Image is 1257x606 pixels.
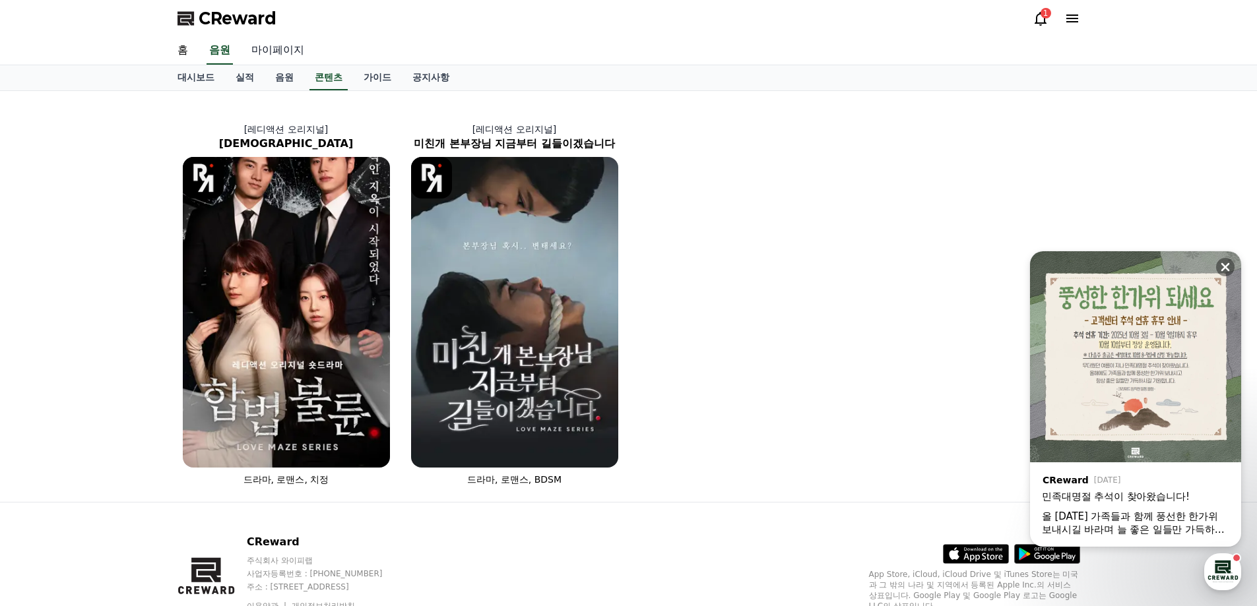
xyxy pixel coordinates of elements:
[204,438,220,448] span: 설정
[247,534,408,550] p: CReward
[1033,11,1048,26] a: 1
[167,37,199,65] a: 홈
[225,65,265,90] a: 실적
[402,65,460,90] a: 공지사항
[87,418,170,451] a: 대화
[243,474,329,485] span: 드라마, 로맨스, 치정
[241,37,315,65] a: 마이페이지
[121,439,137,449] span: 대화
[247,555,408,566] p: 주식회사 와이피랩
[265,65,304,90] a: 음원
[183,157,224,198] img: [object Object] Logo
[177,8,276,29] a: CReward
[4,418,87,451] a: 홈
[172,112,401,497] a: [레디액션 오리지널] [DEMOGRAPHIC_DATA] 합법불륜 [object Object] Logo 드라마, 로맨스, 치정
[353,65,402,90] a: 가이드
[199,8,276,29] span: CReward
[411,157,618,468] img: 미친개 본부장님 지금부터 길들이겠습니다
[309,65,348,90] a: 콘텐츠
[247,568,408,579] p: 사업자등록번호 : [PHONE_NUMBER]
[467,474,562,485] span: 드라마, 로맨스, BDSM
[167,65,225,90] a: 대시보드
[172,123,401,136] p: [레디액션 오리지널]
[42,438,49,448] span: 홈
[170,418,253,451] a: 설정
[401,123,629,136] p: [레디액션 오리지널]
[207,37,233,65] a: 음원
[401,112,629,497] a: [레디액션 오리지널] 미친개 본부장님 지금부터 길들이겠습니다 미친개 본부장님 지금부터 길들이겠습니다 [object Object] Logo 드라마, 로맨스, BDSM
[1041,8,1051,18] div: 1
[401,136,629,152] h2: 미친개 본부장님 지금부터 길들이겠습니다
[183,157,390,468] img: 합법불륜
[172,136,401,152] h2: [DEMOGRAPHIC_DATA]
[247,582,408,592] p: 주소 : [STREET_ADDRESS]
[411,157,453,198] img: [object Object] Logo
